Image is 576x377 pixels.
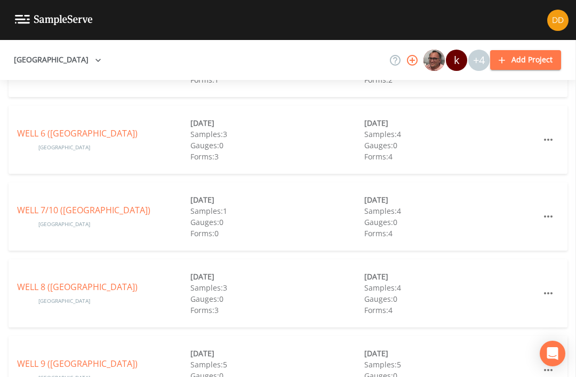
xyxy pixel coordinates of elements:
div: Samples: 4 [364,205,538,216]
div: [DATE] [190,194,364,205]
div: Forms: 4 [364,151,538,162]
div: [DATE] [364,117,538,129]
img: 7d98d358f95ebe5908e4de0cdde0c501 [547,10,569,31]
div: Gauges: 0 [364,293,538,304]
div: Forms: 0 [190,228,364,239]
div: [DATE] [364,194,538,205]
span: [GEOGRAPHIC_DATA] [38,220,90,228]
div: Samples: 4 [364,129,538,140]
div: Forms: 4 [364,228,538,239]
div: Samples: 1 [190,205,364,216]
img: e2d790fa78825a4bb76dcb6ab311d44c [423,50,445,71]
div: [DATE] [190,348,364,359]
a: WELL 7/10 ([GEOGRAPHIC_DATA]) [17,204,150,216]
div: Samples: 3 [190,129,364,140]
div: [DATE] [190,117,364,129]
img: logo [15,15,93,25]
div: k [446,50,467,71]
div: Gauges: 0 [190,216,364,228]
div: Samples: 5 [190,359,364,370]
div: Forms: 4 [364,304,538,316]
div: +4 [468,50,490,71]
div: Forms: 3 [190,304,364,316]
div: Forms: 3 [190,151,364,162]
a: WELL 6 ([GEOGRAPHIC_DATA]) [17,127,138,139]
div: Gauges: 0 [364,216,538,228]
div: Mike Franklin [423,50,445,71]
div: [DATE] [190,271,364,282]
div: keith@gcpwater.org [445,50,468,71]
div: Gauges: 0 [190,293,364,304]
span: [GEOGRAPHIC_DATA] [38,143,90,151]
div: [DATE] [364,348,538,359]
div: [DATE] [364,271,538,282]
div: Gauges: 0 [190,140,364,151]
a: WELL 8 ([GEOGRAPHIC_DATA]) [17,281,138,293]
a: WELL 9 ([GEOGRAPHIC_DATA]) [17,358,138,370]
div: Open Intercom Messenger [540,341,565,366]
div: Samples: 4 [364,282,538,293]
span: [GEOGRAPHIC_DATA] [38,297,90,304]
button: Add Project [490,50,561,70]
div: Samples: 5 [364,359,538,370]
button: [GEOGRAPHIC_DATA] [10,50,106,70]
div: Gauges: 0 [364,140,538,151]
div: Samples: 3 [190,282,364,293]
